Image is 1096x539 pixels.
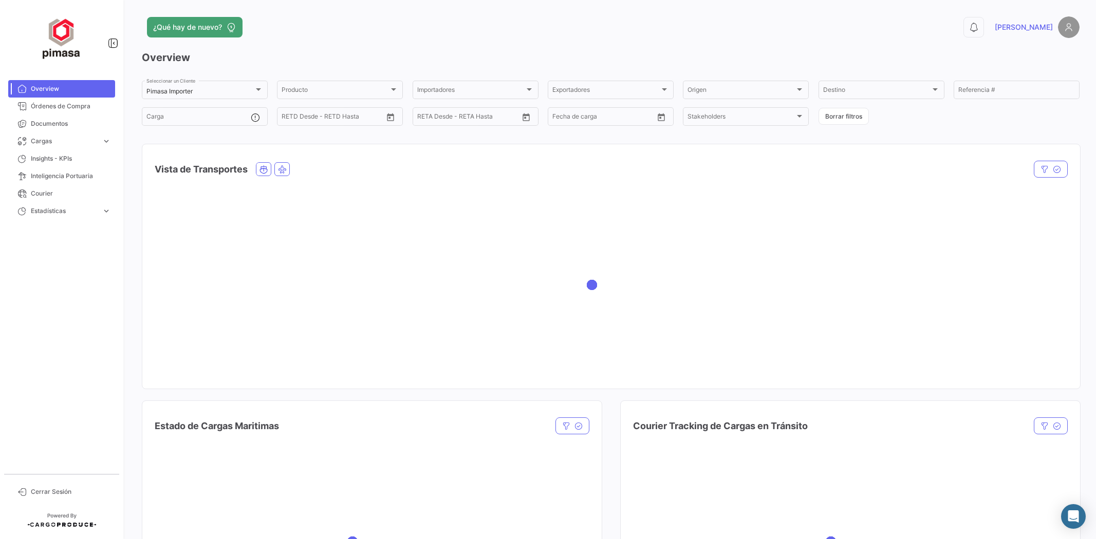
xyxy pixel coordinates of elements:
[31,84,111,93] span: Overview
[654,109,669,125] button: Open calendar
[443,114,492,122] input: Hasta
[688,88,795,95] span: Origen
[155,162,248,177] h4: Vista de Transportes
[142,50,1080,65] h3: Overview
[383,109,398,125] button: Open calendar
[146,87,193,95] mat-select-trigger: Pimasa Importer
[256,163,271,176] button: Ocean
[1058,16,1080,38] img: placeholder-user.png
[102,206,111,216] span: expand_more
[147,17,243,37] button: ¿Qué hay de nuevo?
[8,167,115,185] a: Inteligencia Portuaria
[8,80,115,98] a: Overview
[31,119,111,128] span: Documentos
[518,109,534,125] button: Open calendar
[8,150,115,167] a: Insights - KPIs
[31,206,98,216] span: Estadísticas
[8,115,115,132] a: Documentos
[36,12,87,64] img: ff117959-d04a-4809-8d46-49844dc85631.png
[8,98,115,115] a: Órdenes de Compra
[282,114,300,122] input: Desde
[102,137,111,146] span: expand_more
[275,163,289,176] button: Air
[552,88,660,95] span: Exportadores
[31,487,111,496] span: Cerrar Sesión
[31,154,111,163] span: Insights - KPIs
[552,114,571,122] input: Desde
[31,137,98,146] span: Cargas
[633,419,808,433] h4: Courier Tracking de Cargas en Tránsito
[417,88,525,95] span: Importadores
[8,185,115,202] a: Courier
[1061,504,1086,529] div: Abrir Intercom Messenger
[688,114,795,122] span: Stakeholders
[31,189,111,198] span: Courier
[307,114,356,122] input: Hasta
[155,419,279,433] h4: Estado de Cargas Maritimas
[282,88,389,95] span: Producto
[995,22,1053,32] span: [PERSON_NAME]
[153,22,222,32] span: ¿Qué hay de nuevo?
[417,114,436,122] input: Desde
[31,171,111,181] span: Inteligencia Portuaria
[823,88,931,95] span: Destino
[819,108,869,125] button: Borrar filtros
[578,114,627,122] input: Hasta
[31,102,111,111] span: Órdenes de Compra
